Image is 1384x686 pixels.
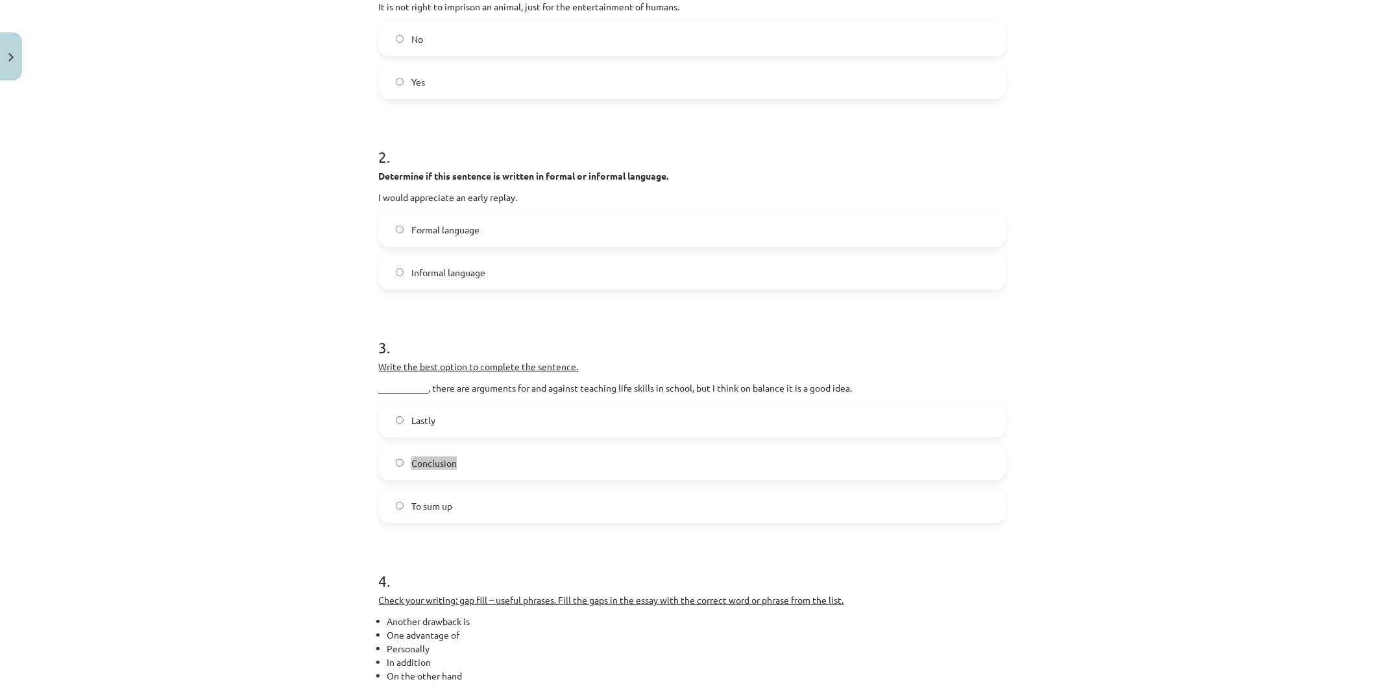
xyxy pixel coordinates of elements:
h1: 2 . [379,125,1006,165]
strong: Determine if this sentence is written in formal or informal language. [379,170,669,182]
li: Personally [387,642,1006,656]
input: To sum up [396,502,404,510]
span: No [411,32,423,46]
span: Informal language [411,266,485,279]
li: Another drawback is [387,615,1006,628]
li: On the other hand [387,669,1006,683]
p: ___________, there are arguments for and against teaching life skills in school, but I think on b... [379,381,1006,395]
span: To sum up [411,499,452,513]
input: Lastly [396,416,404,425]
span: Lastly [411,414,435,427]
span: Yes [411,75,425,89]
u: Write the best option to complete the sentence. [379,361,579,372]
li: One advantage of [387,628,1006,642]
input: Formal language [396,226,404,234]
input: Yes [396,78,404,86]
input: No [396,35,404,43]
input: Informal language [396,268,404,277]
img: icon-close-lesson-0947bae3869378f0d4975bcd49f059093ad1ed9edebbc8119c70593378902aed.svg [8,53,14,62]
span: Conclusion [411,456,457,470]
li: In addition [387,656,1006,669]
input: Conclusion [396,459,404,467]
h1: 3 . [379,316,1006,356]
u: Check your writing: gap fill – useful phrases. Fill the gaps in the essay with the correct word o... [379,594,844,606]
span: Formal language [411,223,480,237]
h1: 4 . [379,549,1006,589]
p: I would appreciate an early replay. [379,191,1006,204]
